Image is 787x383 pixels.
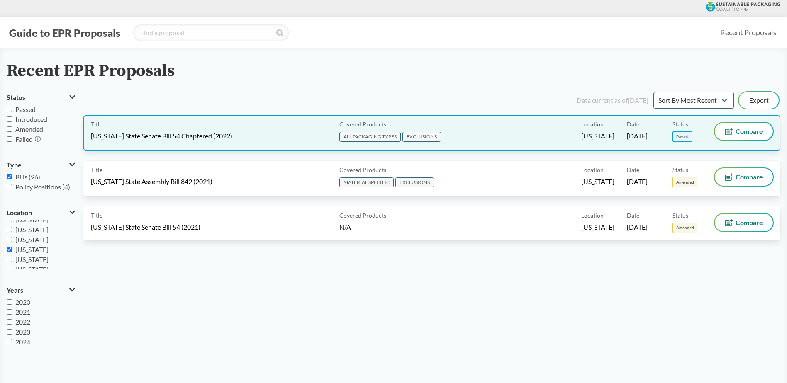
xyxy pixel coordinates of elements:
span: Title [91,211,102,220]
span: Title [91,120,102,128]
span: Covered Products [339,211,386,220]
span: Location [581,211,604,220]
button: Compare [715,214,773,231]
button: Guide to EPR Proposals [7,26,123,39]
span: [US_STATE] [15,265,49,273]
input: 2022 [7,319,12,325]
span: [US_STATE] [15,235,49,243]
input: [US_STATE] [7,217,12,222]
input: Find a proposal [133,24,289,41]
span: Status [672,165,688,174]
div: Data current as of [DATE] [577,95,648,105]
button: Export [739,92,779,109]
button: Compare [715,123,773,140]
span: [DATE] [627,131,648,141]
span: Passed [15,105,36,113]
h2: Recent EPR Proposals [7,62,175,80]
span: [US_STATE] [15,245,49,253]
span: Status [672,120,688,128]
input: Introduced [7,116,12,122]
span: EXCLUSIONS [402,132,441,142]
span: [US_STATE] State Senate Bill 54 Chaptered (2022) [91,131,232,141]
span: Passed [672,131,692,142]
input: 2020 [7,299,12,305]
input: 2024 [7,339,12,344]
input: Policy Positions (4) [7,184,12,189]
input: Passed [7,107,12,112]
span: [US_STATE] [581,131,614,141]
span: Date [627,120,639,128]
input: [US_STATE] [7,247,12,252]
span: Covered Products [339,165,386,174]
button: Location [7,206,75,220]
span: [US_STATE] [581,177,614,186]
button: Compare [715,168,773,186]
span: 2021 [15,308,30,316]
span: Location [581,165,604,174]
span: Policy Positions (4) [15,183,70,191]
span: 2022 [15,318,30,326]
span: ALL PACKAGING TYPES [339,132,401,142]
span: [US_STATE] [15,216,49,223]
button: Years [7,283,75,297]
span: Amended [15,125,43,133]
span: Compare [736,174,763,180]
span: Date [627,211,639,220]
input: Amended [7,126,12,132]
span: 2020 [15,298,30,306]
span: Failed [15,135,33,143]
span: 2023 [15,328,30,336]
span: Amended [672,223,697,233]
span: Introduced [15,115,47,123]
span: [US_STATE] State Assembly Bill 842 (2021) [91,177,212,186]
input: Bills (96) [7,174,12,179]
span: Title [91,165,102,174]
input: 2021 [7,309,12,315]
span: [DATE] [627,223,648,232]
span: Location [7,209,32,216]
span: Date [627,165,639,174]
span: MATERIAL SPECIFIC [339,177,394,187]
span: [DATE] [627,177,648,186]
span: EXCLUSIONS [395,177,434,187]
span: [US_STATE] [15,225,49,233]
span: 2024 [15,338,30,346]
span: N/A [339,223,351,231]
span: [US_STATE] State Senate Bill 54 (2021) [91,223,200,232]
span: Bills (96) [15,173,40,181]
span: Type [7,161,22,169]
input: [US_STATE] [7,267,12,272]
input: 2023 [7,329,12,335]
span: Location [581,120,604,128]
span: Compare [736,219,763,226]
span: Covered Products [339,120,386,128]
input: [US_STATE] [7,237,12,242]
span: Status [7,94,25,101]
input: Failed [7,136,12,142]
span: Years [7,286,23,294]
span: [US_STATE] [15,255,49,263]
button: Type [7,158,75,172]
input: [US_STATE] [7,227,12,232]
span: Status [672,211,688,220]
span: Compare [736,128,763,135]
span: Amended [672,177,697,187]
span: [US_STATE] [581,223,614,232]
a: Recent Proposals [716,23,780,42]
input: [US_STATE] [7,257,12,262]
button: Status [7,90,75,104]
